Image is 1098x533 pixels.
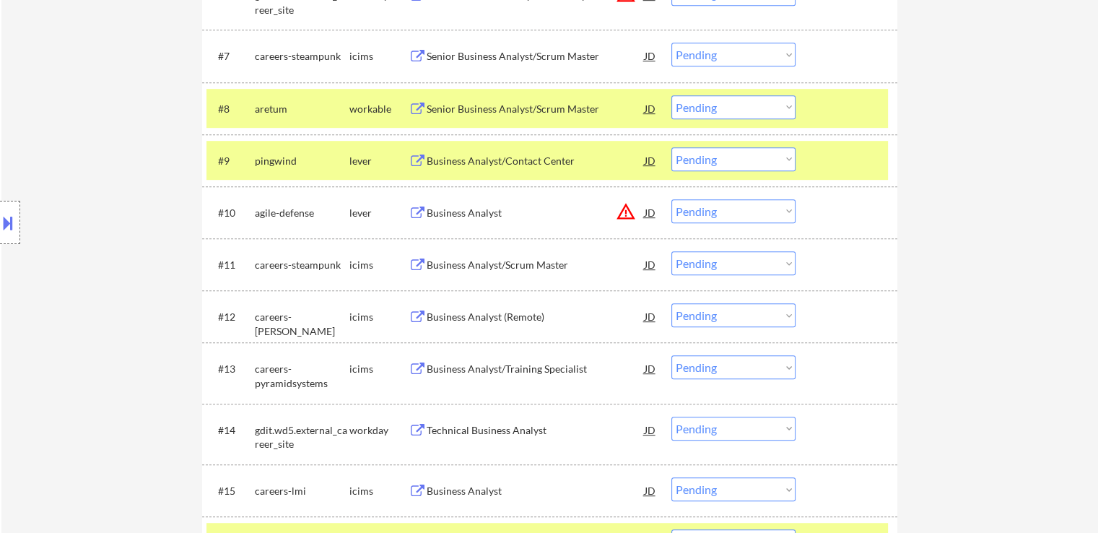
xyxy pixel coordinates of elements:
div: JD [643,199,658,225]
div: Senior Business Analyst/Scrum Master [427,102,645,116]
div: JD [643,417,658,443]
div: #13 [218,362,243,376]
div: JD [643,355,658,381]
div: careers-pyramidsystems [255,362,349,390]
div: icims [349,310,409,324]
div: Business Analyst [427,484,645,498]
div: careers-steampunk [255,49,349,64]
div: JD [643,477,658,503]
div: icims [349,258,409,272]
div: gdit.wd5.external_career_site [255,423,349,451]
div: #7 [218,49,243,64]
div: icims [349,484,409,498]
div: lever [349,206,409,220]
div: Business Analyst/Contact Center [427,154,645,168]
div: aretum [255,102,349,116]
div: JD [643,251,658,277]
div: icims [349,49,409,64]
div: workday [349,423,409,438]
div: Business Analyst [427,206,645,220]
div: Technical Business Analyst [427,423,645,438]
div: careers-steampunk [255,258,349,272]
div: #14 [218,423,243,438]
div: Business Analyst (Remote) [427,310,645,324]
div: Business Analyst/Scrum Master [427,258,645,272]
div: JD [643,43,658,69]
button: warning_amber [616,201,636,222]
div: JD [643,147,658,173]
div: lever [349,154,409,168]
div: JD [643,95,658,121]
div: pingwind [255,154,349,168]
div: Senior Business Analyst/Scrum Master [427,49,645,64]
div: JD [643,303,658,329]
div: icims [349,362,409,376]
div: careers-lmi [255,484,349,498]
div: workable [349,102,409,116]
div: agile-defense [255,206,349,220]
div: #15 [218,484,243,498]
div: Business Analyst/Training Specialist [427,362,645,376]
div: careers-[PERSON_NAME] [255,310,349,338]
